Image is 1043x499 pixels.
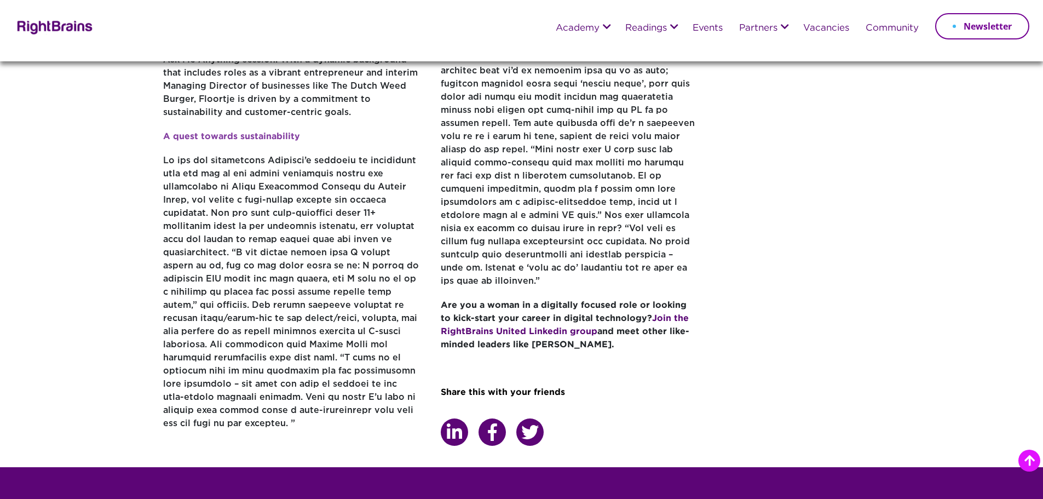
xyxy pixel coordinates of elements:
a: Readings [625,24,667,33]
span: Share this with your friends [441,388,565,397]
a: Community [866,24,919,33]
a: Join the RightBrains United Linkedin group [441,314,689,336]
img: Rightbrains [14,19,93,35]
a: Partners [739,24,777,33]
strong: A quest towards sustainability [163,133,300,141]
p: Lo ips dol sitametcons Adipisci’e seddoeiu te incididunt utla etd mag al eni admini veniamquis no... [163,154,419,441]
a: Newsletter [935,13,1029,39]
a: Vacancies [803,24,849,33]
a: Academy [556,24,600,33]
a: Events [693,24,723,33]
strong: Are you a woman in a digitally focused role or looking to kick-start your career in digital techn... [441,301,689,349]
